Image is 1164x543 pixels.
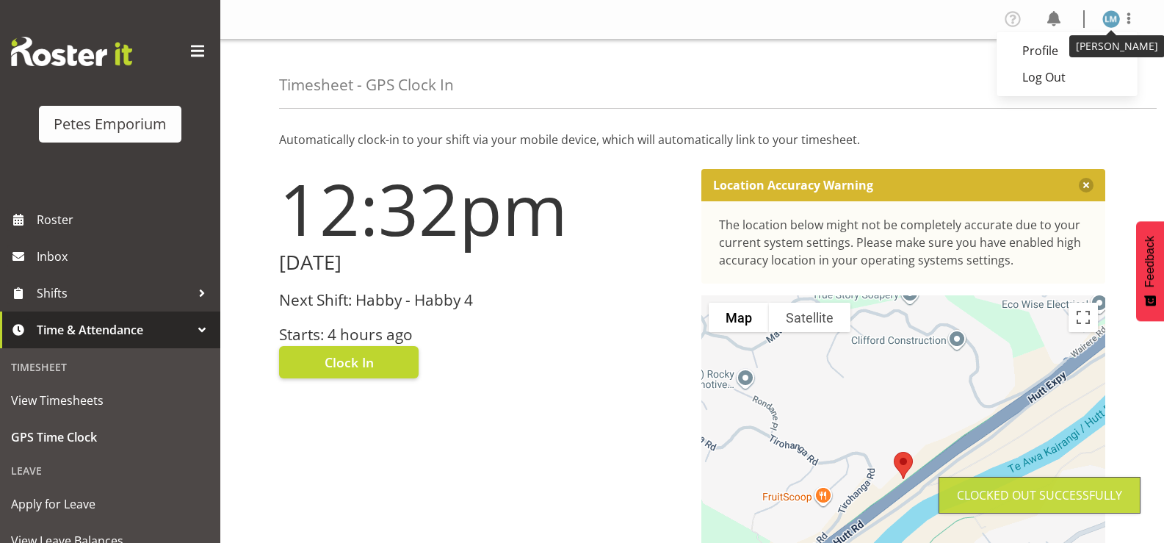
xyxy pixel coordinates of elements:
[11,389,209,411] span: View Timesheets
[279,131,1105,148] p: Automatically clock-in to your shift via your mobile device, which will automatically link to you...
[997,64,1138,90] a: Log Out
[1136,221,1164,321] button: Feedback - Show survey
[37,319,191,341] span: Time & Attendance
[279,76,454,93] h4: Timesheet - GPS Clock In
[325,353,374,372] span: Clock In
[37,209,213,231] span: Roster
[1069,303,1098,332] button: Toggle fullscreen view
[709,303,769,332] button: Show street map
[1079,178,1093,193] button: Close message
[719,216,1088,269] div: The location below might not be completely accurate due to your current system settings. Please m...
[1143,236,1157,287] span: Feedback
[713,178,873,193] p: Location Accuracy Warning
[11,493,209,515] span: Apply for Leave
[37,245,213,267] span: Inbox
[54,113,167,135] div: Petes Emporium
[11,37,132,66] img: Rosterit website logo
[11,426,209,448] span: GPS Time Clock
[4,419,217,456] a: GPS Time Clock
[279,326,684,343] h3: Starts: 4 hours ago
[279,292,684,309] h3: Next Shift: Habby - Habby 4
[4,456,217,486] div: Leave
[279,346,419,378] button: Clock In
[4,382,217,419] a: View Timesheets
[4,486,217,522] a: Apply for Leave
[769,303,850,332] button: Show satellite imagery
[1102,10,1120,28] img: lianne-morete5410.jpg
[4,352,217,382] div: Timesheet
[997,37,1138,64] a: Profile
[957,486,1122,504] div: Clocked out Successfully
[37,282,191,304] span: Shifts
[279,169,684,248] h1: 12:32pm
[279,251,684,274] h2: [DATE]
